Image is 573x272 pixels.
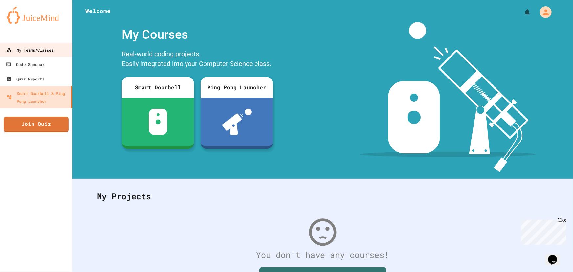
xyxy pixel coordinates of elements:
[6,46,54,54] div: My Teams/Classes
[4,117,69,132] a: Join Quiz
[511,7,533,18] div: My Notifications
[533,5,553,20] div: My Account
[90,184,555,209] div: My Projects
[6,75,44,83] div: Quiz Reports
[360,22,536,172] img: banner-image-my-projects.png
[222,109,252,135] img: ppl-with-ball.png
[119,47,276,72] div: Real-world coding projects. Easily integrated into your Computer Science class.
[201,77,273,98] div: Ping Pong Launcher
[6,60,45,69] div: Code Sandbox
[90,249,555,261] div: You don't have any courses!
[3,3,45,42] div: Chat with us now!Close
[7,89,68,105] div: Smart Doorbell & Ping Pong Launcher
[7,7,66,24] img: logo-orange.svg
[518,217,566,245] iframe: chat widget
[545,246,566,265] iframe: chat widget
[122,77,194,98] div: Smart Doorbell
[149,109,167,135] img: sdb-white.svg
[119,22,276,47] div: My Courses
